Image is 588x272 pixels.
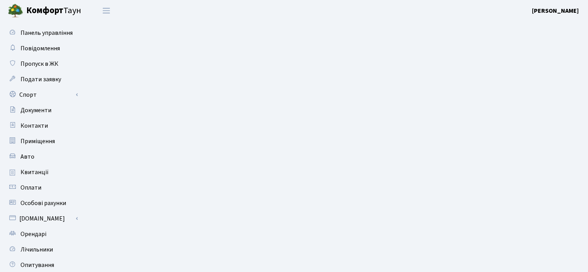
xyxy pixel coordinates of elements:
[4,72,81,87] a: Подати заявку
[20,199,66,207] span: Особові рахунки
[4,103,81,118] a: Документи
[4,211,81,226] a: [DOMAIN_NAME]
[532,6,579,15] a: [PERSON_NAME]
[4,195,81,211] a: Особові рахунки
[97,4,116,17] button: Переключити навігацію
[20,106,51,115] span: Документи
[4,25,81,41] a: Панель управління
[20,44,60,53] span: Повідомлення
[4,242,81,257] a: Лічильники
[8,3,23,19] img: logo.png
[20,137,55,145] span: Приміщення
[20,168,49,176] span: Квитанції
[20,29,73,37] span: Панель управління
[20,245,53,254] span: Лічильники
[26,4,63,17] b: Комфорт
[4,133,81,149] a: Приміщення
[4,226,81,242] a: Орендарі
[4,56,81,72] a: Пропуск в ЖК
[20,261,54,269] span: Опитування
[20,121,48,130] span: Контакти
[532,7,579,15] b: [PERSON_NAME]
[20,183,41,192] span: Оплати
[4,118,81,133] a: Контакти
[20,152,34,161] span: Авто
[4,180,81,195] a: Оплати
[20,230,46,238] span: Орендарі
[20,60,58,68] span: Пропуск в ЖК
[4,164,81,180] a: Квитанції
[4,41,81,56] a: Повідомлення
[4,149,81,164] a: Авто
[26,4,81,17] span: Таун
[20,75,61,84] span: Подати заявку
[4,87,81,103] a: Спорт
